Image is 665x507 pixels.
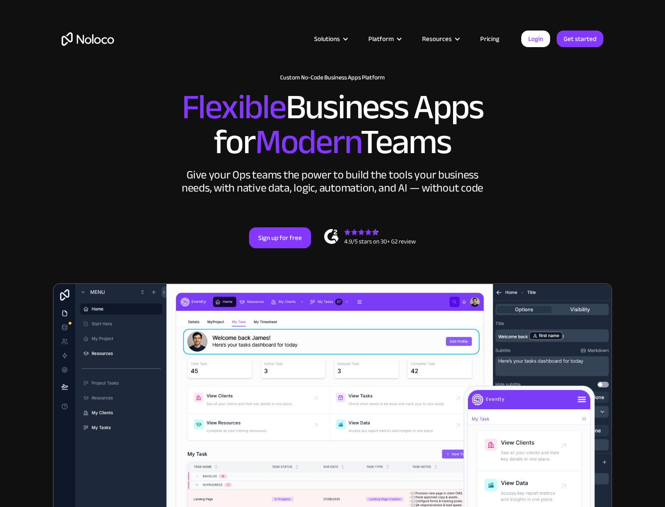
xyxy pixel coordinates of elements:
[62,32,114,46] a: home
[521,31,550,47] a: Login
[368,33,394,45] div: Platform
[557,31,603,47] a: Get started
[62,90,603,160] h2: Business Apps for Teams
[469,33,510,45] a: Pricing
[422,33,452,45] div: Resources
[180,168,485,195] div: Give your Ops teams the power to build the tools your business needs, with native data, logic, au...
[314,33,340,45] div: Solutions
[411,33,469,45] div: Resources
[182,75,286,140] span: Flexible
[357,33,411,45] div: Platform
[255,110,360,175] span: Modern
[249,227,311,248] a: Sign up for free
[303,33,357,45] div: Solutions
